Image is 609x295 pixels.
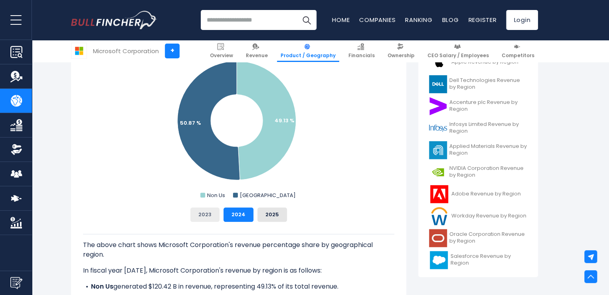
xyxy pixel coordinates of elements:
a: Home [332,16,350,24]
span: Revenue [246,52,268,59]
img: WDAY logo [429,207,449,225]
a: NVIDIA Corporation Revenue by Region [424,161,532,183]
a: Apple Revenue by Region [424,51,532,73]
a: Ownership [384,40,418,62]
a: Accenture plc Revenue by Region [424,95,532,117]
div: Microsoft Corporation [93,46,159,56]
img: ACN logo [429,97,447,115]
img: MSFT logo [71,43,87,58]
span: Competitors [502,52,534,59]
a: Financials [345,40,378,62]
a: Salesforce Revenue by Region [424,249,532,271]
a: Product / Geography [277,40,339,62]
span: Salesforce Revenue by Region [451,253,527,267]
li: generated $120.42 B in revenue, representing 49.13% of its total revenue. [83,282,394,291]
a: Ranking [405,16,432,24]
a: Oracle Corporation Revenue by Region [424,227,532,249]
img: INFY logo [429,119,447,137]
a: Revenue [242,40,271,62]
img: ORCL logo [429,229,447,247]
text: 49.13 % [275,117,295,124]
text: Non Us [207,191,225,199]
span: Infosys Limited Revenue by Region [449,121,527,135]
img: Bullfincher logo [71,11,157,29]
span: Dell Technologies Revenue by Region [449,77,527,91]
button: 2024 [223,207,253,222]
a: + [165,44,180,58]
img: ADBE logo [429,185,449,203]
a: Applied Materials Revenue by Region [424,139,532,161]
img: CRM logo [429,251,448,269]
img: DELL logo [429,75,447,93]
img: AAPL logo [429,53,449,71]
button: 2023 [190,207,219,222]
a: Register [468,16,496,24]
img: AMAT logo [429,141,447,159]
a: Blog [442,16,459,24]
svg: Microsoft Corporation's Revenue Share by Region [83,41,394,201]
text: [GEOGRAPHIC_DATA] [240,191,296,199]
button: 2025 [257,207,287,222]
a: Competitors [498,40,538,62]
span: Applied Materials Revenue by Region [449,143,527,157]
span: Workday Revenue by Region [451,213,526,219]
img: NVDA logo [429,163,447,181]
span: NVIDIA Corporation Revenue by Region [449,165,527,179]
a: Infosys Limited Revenue by Region [424,117,532,139]
span: Financials [348,52,375,59]
span: Accenture plc Revenue by Region [449,99,527,113]
a: Workday Revenue by Region [424,205,532,227]
p: In fiscal year [DATE], Microsoft Corporation's revenue by region is as follows: [83,266,394,275]
span: CEO Salary / Employees [427,52,489,59]
a: Go to homepage [71,11,157,29]
span: Apple Revenue by Region [451,59,518,66]
a: CEO Salary / Employees [424,40,492,62]
span: Overview [210,52,233,59]
span: Product / Geography [281,52,336,59]
a: Login [506,10,538,30]
span: Ownership [388,52,415,59]
b: Non Us [91,282,113,291]
a: Dell Technologies Revenue by Region [424,73,532,95]
text: 50.87 % [180,119,201,127]
img: Ownership [10,144,22,155]
p: The above chart shows Microsoft Corporation's revenue percentage share by geographical region. [83,240,394,259]
span: Oracle Corporation Revenue by Region [449,231,527,245]
span: Adobe Revenue by Region [451,191,521,197]
a: Overview [206,40,237,62]
button: Search [297,10,316,30]
a: Companies [359,16,395,24]
a: Adobe Revenue by Region [424,183,532,205]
